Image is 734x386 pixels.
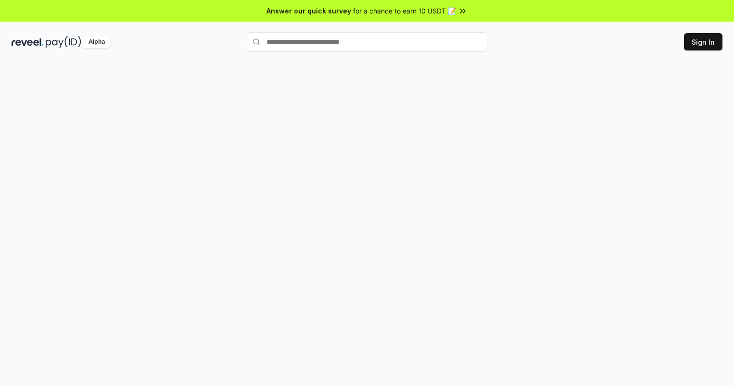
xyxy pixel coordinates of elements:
div: Alpha [83,36,110,48]
span: Answer our quick survey [266,6,351,16]
span: for a chance to earn 10 USDT 📝 [353,6,456,16]
button: Sign In [684,33,722,50]
img: reveel_dark [12,36,44,48]
img: pay_id [46,36,81,48]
